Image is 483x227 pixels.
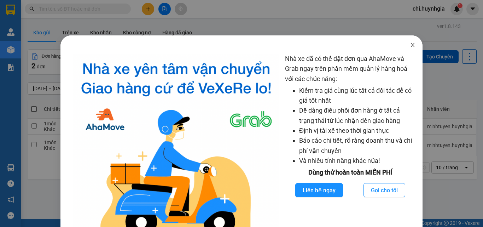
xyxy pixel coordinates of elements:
li: Báo cáo chi tiết, rõ ràng doanh thu và chi phí vận chuyển [299,136,415,156]
span: close [410,42,415,48]
button: Close [403,35,423,55]
div: Dùng thử hoàn toàn MIỄN PHÍ [285,168,415,177]
li: Định vị tài xế theo thời gian thực [299,126,415,136]
li: Và nhiều tính năng khác nữa! [299,156,415,166]
button: Gọi cho tôi [363,183,405,197]
li: Dễ dàng điều phối đơn hàng ở tất cả trạng thái từ lúc nhận đến giao hàng [299,106,415,126]
span: Gọi cho tôi [371,186,398,195]
button: Liên hệ ngay [295,183,343,197]
li: Kiểm tra giá cùng lúc tất cả đối tác để có giá tốt nhất [299,86,415,106]
span: Liên hệ ngay [303,186,336,195]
